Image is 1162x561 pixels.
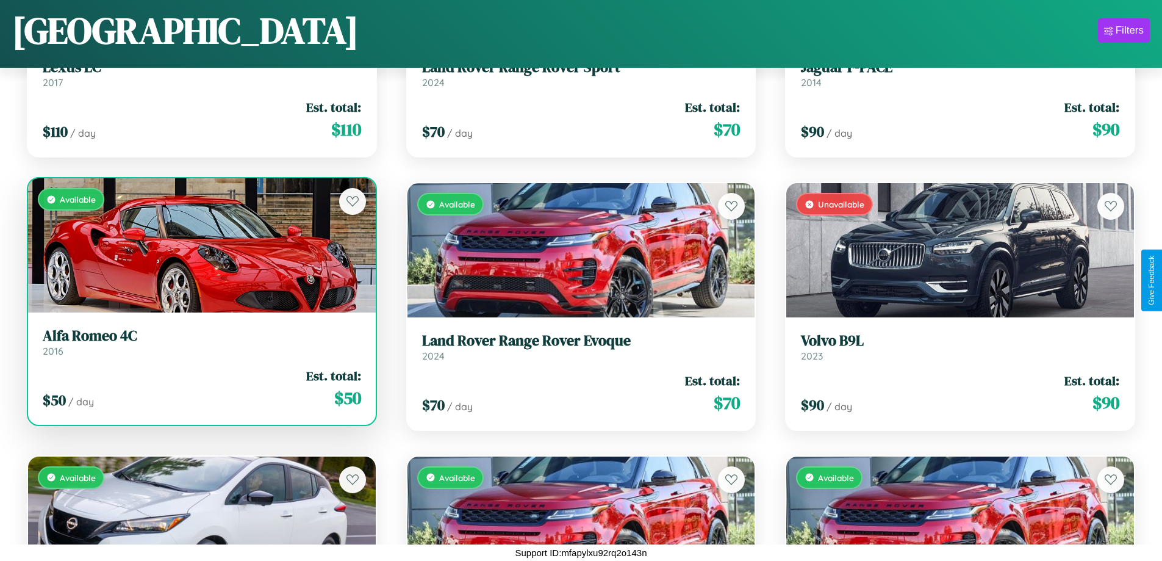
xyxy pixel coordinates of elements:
[714,391,740,415] span: $ 70
[1098,18,1150,43] button: Filters
[439,472,475,483] span: Available
[801,350,823,362] span: 2023
[447,127,473,139] span: / day
[43,76,63,89] span: 2017
[685,98,740,116] span: Est. total:
[422,121,445,142] span: $ 70
[70,127,96,139] span: / day
[43,390,66,410] span: $ 50
[422,332,741,350] h3: Land Rover Range Rover Evoque
[818,199,864,209] span: Unavailable
[334,386,361,410] span: $ 50
[422,395,445,415] span: $ 70
[1092,117,1119,142] span: $ 90
[801,332,1119,350] h3: Volvo B9L
[827,127,852,139] span: / day
[60,194,96,204] span: Available
[331,117,361,142] span: $ 110
[422,59,741,89] a: Land Rover Range Rover Sport2024
[43,327,361,357] a: Alfa Romeo 4C2016
[801,59,1119,89] a: Jaguar F-PACE2014
[1064,98,1119,116] span: Est. total:
[1147,256,1156,305] div: Give Feedback
[714,117,740,142] span: $ 70
[422,76,445,89] span: 2024
[43,327,361,345] h3: Alfa Romeo 4C
[827,400,852,413] span: / day
[685,372,740,389] span: Est. total:
[60,472,96,483] span: Available
[12,5,359,56] h1: [GEOGRAPHIC_DATA]
[447,400,473,413] span: / day
[801,76,822,89] span: 2014
[306,98,361,116] span: Est. total:
[68,396,94,408] span: / day
[515,545,647,561] p: Support ID: mfapylxu92rq2o143n
[422,59,741,76] h3: Land Rover Range Rover Sport
[801,121,824,142] span: $ 90
[801,59,1119,76] h3: Jaguar F-PACE
[1064,372,1119,389] span: Est. total:
[1092,391,1119,415] span: $ 90
[43,345,63,357] span: 2016
[801,332,1119,362] a: Volvo B9L2023
[818,472,854,483] span: Available
[1116,24,1144,37] div: Filters
[439,199,475,209] span: Available
[306,367,361,385] span: Est. total:
[801,395,824,415] span: $ 90
[422,350,445,362] span: 2024
[43,59,361,76] h3: Lexus LC
[43,59,361,89] a: Lexus LC2017
[43,121,68,142] span: $ 110
[422,332,741,362] a: Land Rover Range Rover Evoque2024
